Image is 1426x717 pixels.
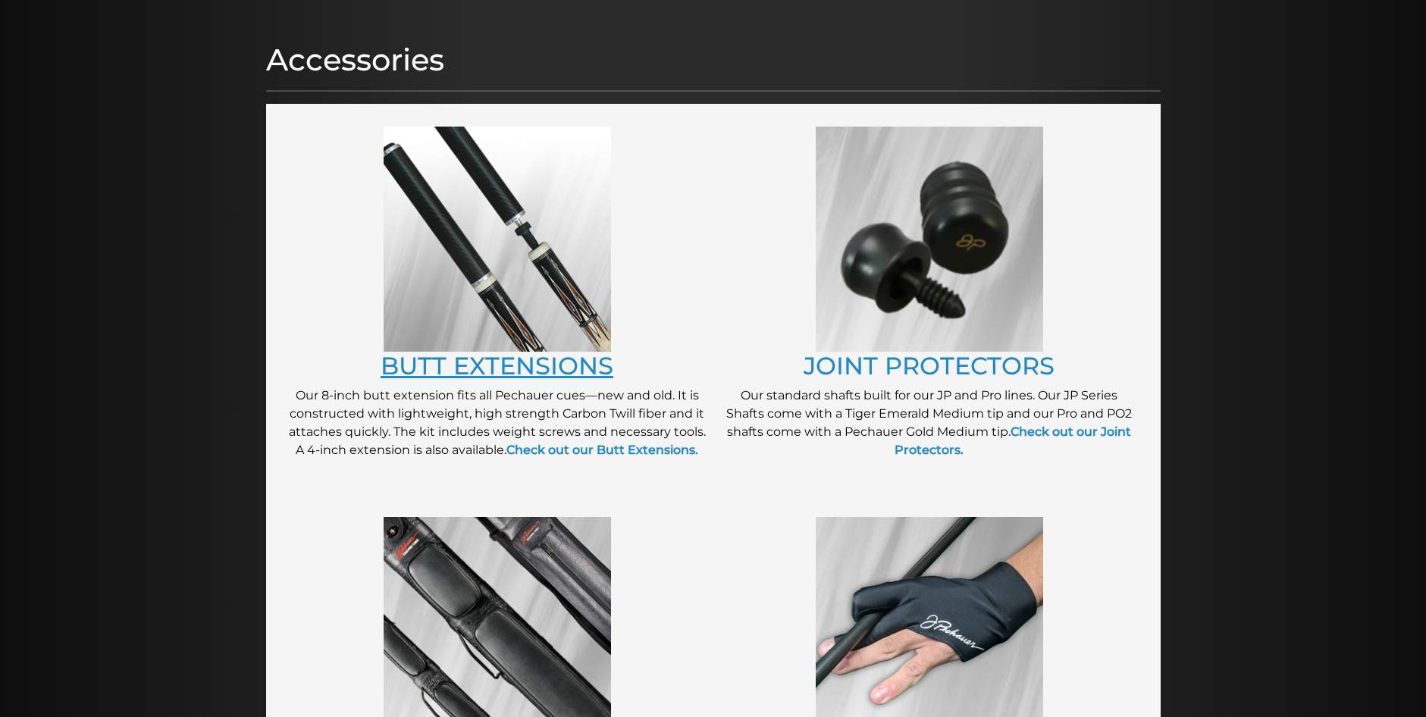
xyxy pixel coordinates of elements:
a: Check out our Joint Protectors. [895,424,1131,457]
h1: Accessories [266,42,1161,78]
p: Our standard shafts built for our JP and Pro lines. Our JP Series Shafts come with a Tiger Emeral... [721,387,1138,459]
a: BUTT EXTENSIONS [381,351,613,380]
a: JOINT PROTECTORS [804,351,1055,380]
p: Our 8-inch butt extension fits all Pechauer cues—new and old. It is constructed with lightweight,... [289,387,706,459]
a: Check out our Butt Extensions. [506,443,698,457]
